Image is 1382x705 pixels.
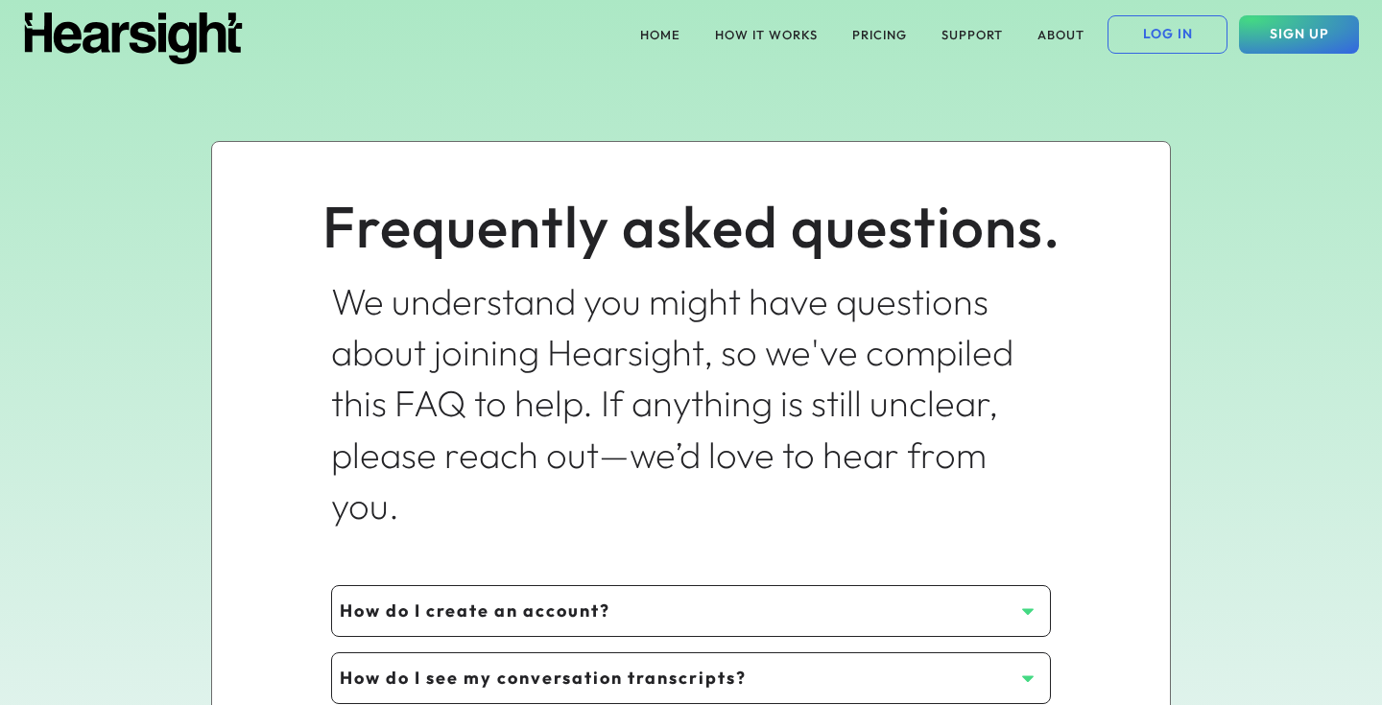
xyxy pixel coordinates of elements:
div: How do I create an account? [340,599,1013,623]
button: LOG IN [1108,15,1227,54]
button: SIGN UP [1239,15,1359,54]
button: HOME [629,15,692,54]
div: Frequently asked questions. [256,186,1126,267]
div: We understand you might have questions about joining Hearsight, so we've compiled this FAQ to hel... [331,276,1051,531]
button: HOW IT WORKS [703,15,829,54]
img: Hearsight logo [23,12,244,64]
div: How do I see my conversation transcripts? [340,666,1013,690]
button: SUPPORT [930,15,1014,54]
button: ABOUT [1026,15,1096,54]
button: PRICING [841,15,918,54]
